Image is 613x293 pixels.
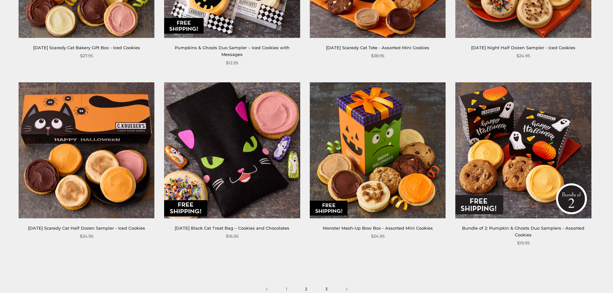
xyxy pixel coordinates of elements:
[164,82,300,218] img: Halloween Black Cat Treat Bag – Cookies and Chocolates
[517,240,530,246] span: $19.95
[28,225,145,231] a: [DATE] Scaredy Cat Half Dozen Sampler - Iced Cookies
[226,233,238,240] span: $16.95
[226,60,238,66] span: $12.95
[175,45,290,57] a: Pumpkins & Ghosts Duo Sampler – Iced Cookies with Messages
[19,82,154,218] img: Halloween Scaredy Cat Half Dozen Sampler - Iced Cookies
[323,225,433,231] a: Monster Mash-Up Bow Box - Assorted Mini Cookies
[371,52,384,59] span: $38.95
[80,233,93,240] span: $24.95
[310,82,446,218] img: Monster Mash-Up Bow Box - Assorted Mini Cookies
[80,52,93,59] span: $27.95
[471,45,575,50] a: [DATE] Night Half Dozen Sampler - Iced Cookies
[371,233,385,240] span: $24.95
[33,45,140,50] a: [DATE] Scaredy Cat Bakery Gift Box - Iced Cookies
[516,52,530,59] span: $24.95
[462,225,584,237] a: Bundle of 2: Pumpkin & Ghosts Duo Samplers - Assorted Cookies
[455,82,591,218] img: Bundle of 2: Pumpkin & Ghosts Duo Samplers - Assorted Cookies
[175,225,289,231] a: [DATE] Black Cat Treat Bag – Cookies and Chocolates
[5,269,67,288] iframe: Sign Up via Text for Offers
[326,45,429,50] a: [DATE] Scaredy Cat Tote - Assorted Mini Cookies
